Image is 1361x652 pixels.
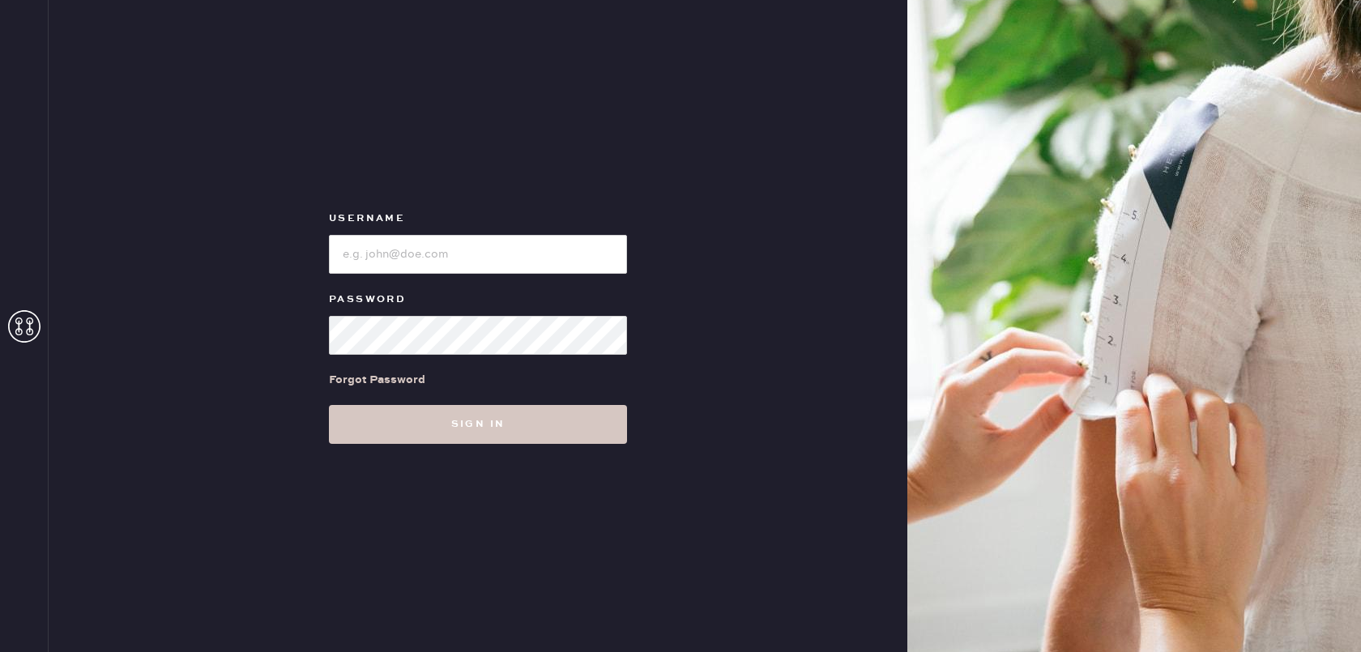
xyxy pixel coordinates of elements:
input: e.g. john@doe.com [329,235,627,274]
label: Username [329,209,627,228]
div: Forgot Password [329,371,425,389]
a: Forgot Password [329,355,425,405]
button: Sign in [329,405,627,444]
label: Password [329,290,627,309]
